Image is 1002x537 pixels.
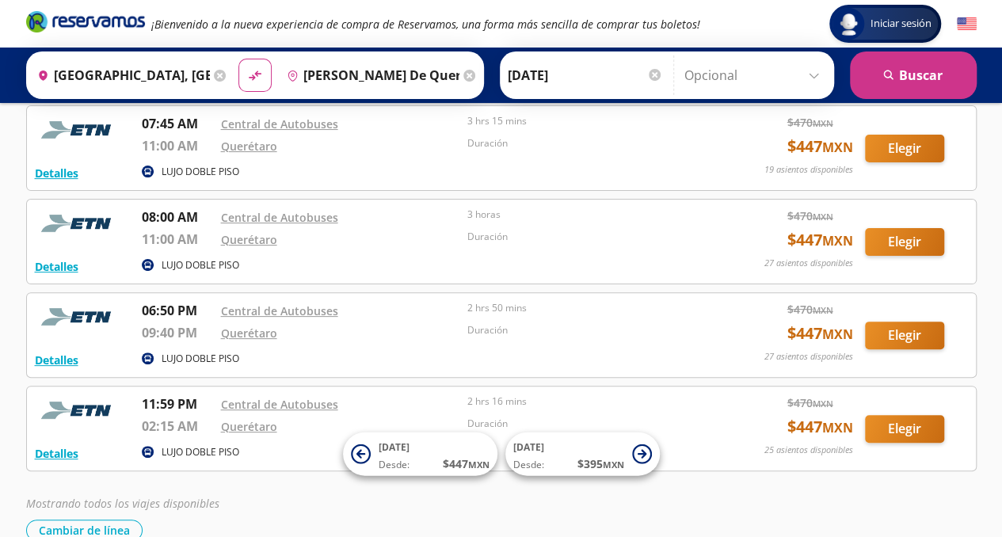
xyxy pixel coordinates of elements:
input: Elegir Fecha [508,55,663,95]
button: Detalles [35,165,78,181]
button: Detalles [35,258,78,275]
span: $ 470 [787,208,833,224]
a: Brand Logo [26,10,145,38]
img: RESERVAMOS [35,114,122,146]
i: Brand Logo [26,10,145,33]
img: RESERVAMOS [35,301,122,333]
input: Buscar Destino [280,55,459,95]
button: Detalles [35,445,78,462]
p: LUJO DOBLE PISO [162,165,239,179]
button: [DATE]Desde:$447MXN [343,432,497,476]
p: 2 hrs 16 mins [467,394,707,409]
small: MXN [813,304,833,316]
p: 19 asientos disponibles [764,163,853,177]
a: Central de Autobuses [221,210,338,225]
p: LUJO DOBLE PISO [162,352,239,366]
p: 3 horas [467,208,707,222]
small: MXN [822,232,853,249]
p: 3 hrs 15 mins [467,114,707,128]
span: [DATE] [513,440,544,454]
p: 27 asientos disponibles [764,350,853,364]
small: MXN [813,117,833,129]
button: Elegir [865,322,944,349]
p: 11:59 PM [142,394,213,413]
small: MXN [603,459,624,470]
small: MXN [822,326,853,343]
small: MXN [822,139,853,156]
a: Querétaro [221,326,277,341]
a: Central de Autobuses [221,303,338,318]
a: Querétaro [221,139,277,154]
span: Desde: [513,458,544,472]
img: RESERVAMOS [35,394,122,426]
button: Elegir [865,135,944,162]
span: $ 447 [787,415,853,439]
small: MXN [468,459,490,470]
em: ¡Bienvenido a la nueva experiencia de compra de Reservamos, una forma más sencilla de comprar tus... [151,17,700,32]
p: LUJO DOBLE PISO [162,258,239,272]
input: Opcional [684,55,826,95]
em: Mostrando todos los viajes disponibles [26,496,219,511]
p: Duración [467,136,707,150]
small: MXN [813,211,833,223]
img: RESERVAMOS [35,208,122,239]
button: Detalles [35,352,78,368]
span: Iniciar sesión [864,16,938,32]
button: Elegir [865,228,944,256]
p: 11:00 AM [142,230,213,249]
p: 07:45 AM [142,114,213,133]
p: Duración [467,230,707,244]
p: 2 hrs 50 mins [467,301,707,315]
span: Desde: [379,458,410,472]
span: $ 470 [787,114,833,131]
span: $ 447 [787,228,853,252]
p: Duración [467,323,707,337]
span: $ 395 [577,455,624,472]
a: Querétaro [221,419,277,434]
small: MXN [822,419,853,436]
a: Querétaro [221,232,277,247]
input: Buscar Origen [31,55,210,95]
button: [DATE]Desde:$395MXN [505,432,660,476]
span: $ 470 [787,394,833,411]
span: [DATE] [379,440,410,454]
a: Central de Autobuses [221,116,338,131]
p: 06:50 PM [142,301,213,320]
span: $ 447 [443,455,490,472]
button: Buscar [850,51,977,99]
p: 11:00 AM [142,136,213,155]
p: 27 asientos disponibles [764,257,853,270]
span: $ 470 [787,301,833,318]
a: Central de Autobuses [221,397,338,412]
button: Elegir [865,415,944,443]
p: LUJO DOBLE PISO [162,445,239,459]
button: English [957,14,977,34]
p: 09:40 PM [142,323,213,342]
p: 08:00 AM [142,208,213,227]
p: Duración [467,417,707,431]
p: 25 asientos disponibles [764,444,853,457]
p: 02:15 AM [142,417,213,436]
span: $ 447 [787,135,853,158]
small: MXN [813,398,833,409]
span: $ 447 [787,322,853,345]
